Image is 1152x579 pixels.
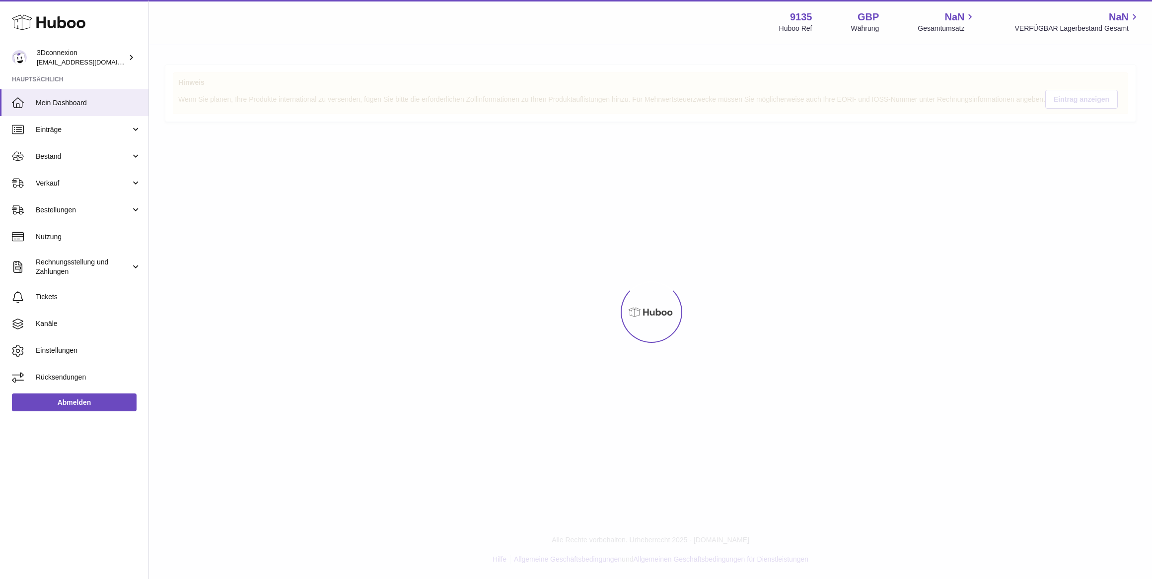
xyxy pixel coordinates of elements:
span: Verkauf [36,179,131,188]
strong: 9135 [790,10,812,24]
span: Rechnungsstellung und Zahlungen [36,257,131,276]
span: Einstellungen [36,346,141,355]
a: Abmelden [12,393,137,411]
span: Tickets [36,292,141,302]
span: Bestand [36,152,131,161]
span: [EMAIL_ADDRESS][DOMAIN_NAME] [37,58,146,66]
span: Rücksendungen [36,373,141,382]
span: Gesamtumsatz [918,24,976,33]
span: NaN [1109,10,1129,24]
div: Währung [851,24,879,33]
a: NaN Gesamtumsatz [918,10,976,33]
span: NaN [944,10,964,24]
strong: GBP [858,10,879,24]
span: Bestellungen [36,205,131,215]
div: Huboo Ref [779,24,812,33]
span: Nutzung [36,232,141,242]
div: 3Dconnexion [37,48,126,67]
span: Mein Dashboard [36,98,141,108]
a: NaN VERFÜGBAR Lagerbestand Gesamt [1014,10,1140,33]
img: order_eu@3dconnexion.com [12,50,27,65]
span: VERFÜGBAR Lagerbestand Gesamt [1014,24,1140,33]
span: Einträge [36,125,131,134]
span: Kanäle [36,319,141,328]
